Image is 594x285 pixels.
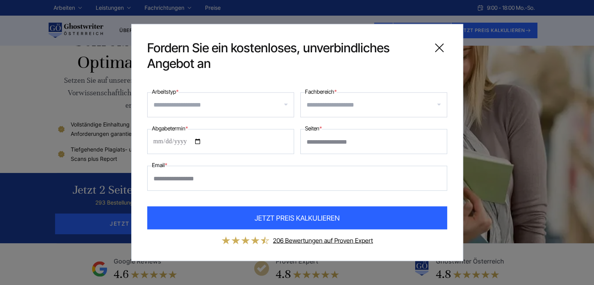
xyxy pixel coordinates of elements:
[305,87,337,96] label: Fachbereich
[147,40,425,71] span: Fordern Sie ein kostenloses, unverbindliches Angebot an
[147,207,447,230] button: JETZT PREIS KALKULIEREN
[152,87,178,96] label: Arbeitstyp
[152,124,188,133] label: Abgabetermin
[255,213,340,223] span: JETZT PREIS KALKULIEREN
[305,124,322,133] label: Seiten
[273,237,373,244] a: 206 Bewertungen auf Proven Expert
[152,160,167,170] label: Email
